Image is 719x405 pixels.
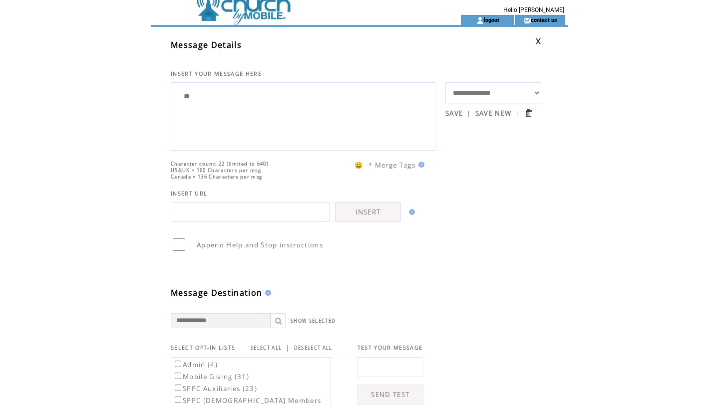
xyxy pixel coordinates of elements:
img: help.gif [262,290,271,296]
label: Admin (4) [173,360,218,369]
a: contact us [531,16,557,23]
span: US&UK = 160 Characters per msg [171,167,261,174]
span: Append Help and Stop instructions [197,240,323,249]
span: Message Details [171,39,242,50]
input: Mobile Giving (31) [175,373,181,379]
input: SPPC Auxiliaries (23) [175,385,181,391]
label: Mobile Giving (31) [173,372,249,381]
input: Admin (4) [175,361,181,367]
a: SHOW SELECTED [291,318,336,324]
a: SAVE NEW [475,109,512,118]
span: TEST YOUR MESSAGE [358,344,423,351]
a: logout [484,16,499,23]
a: INSERT [335,202,401,222]
a: SAVE [445,109,463,118]
span: Message Destination [171,287,262,298]
span: | [515,109,519,118]
input: Submit [524,108,533,118]
span: INSERT YOUR MESSAGE HERE [171,70,262,77]
label: SPPC Auxiliaries (23) [173,384,257,393]
span: Character count: 22 (limited to 640) [171,161,269,167]
span: SELECT OPT-IN LISTS [171,344,235,351]
span: Hello [PERSON_NAME] [503,6,564,13]
a: SELECT ALL [251,345,282,351]
input: SPPC [DEMOGRAPHIC_DATA] Members (164) [175,397,181,403]
img: help.gif [415,162,424,168]
span: * Merge Tags [368,161,415,170]
span: INSERT URL [171,190,207,197]
img: account_icon.gif [476,16,484,24]
img: contact_us_icon.gif [523,16,531,24]
span: | [467,109,471,118]
img: help.gif [406,209,415,215]
a: DESELECT ALL [294,345,333,351]
span: | [286,343,290,352]
a: SEND TEST [358,385,423,405]
span: Canada = 136 Characters per msg [171,174,262,180]
span: 😀 [355,161,363,170]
